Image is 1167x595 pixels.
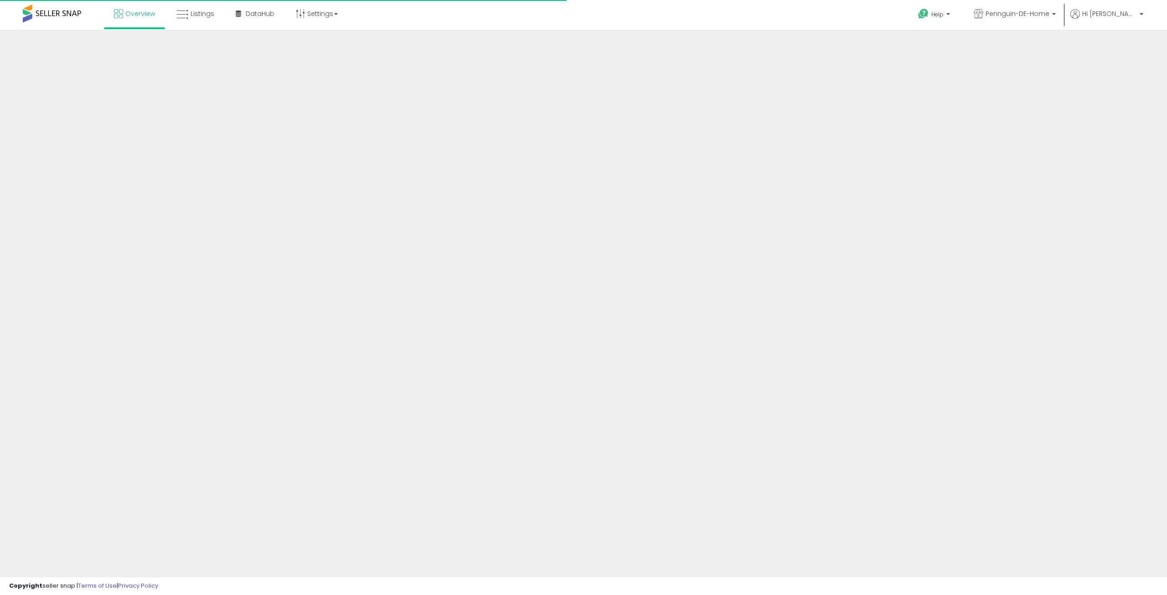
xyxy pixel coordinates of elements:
span: Pennguin-DE-Home [986,9,1049,18]
span: Hi [PERSON_NAME] [1082,9,1137,18]
a: Hi [PERSON_NAME] [1070,9,1143,30]
span: Listings [191,9,214,18]
span: Help [931,10,944,18]
a: Help [911,1,959,30]
span: Overview [125,9,155,18]
i: Get Help [918,8,929,20]
span: DataHub [246,9,274,18]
